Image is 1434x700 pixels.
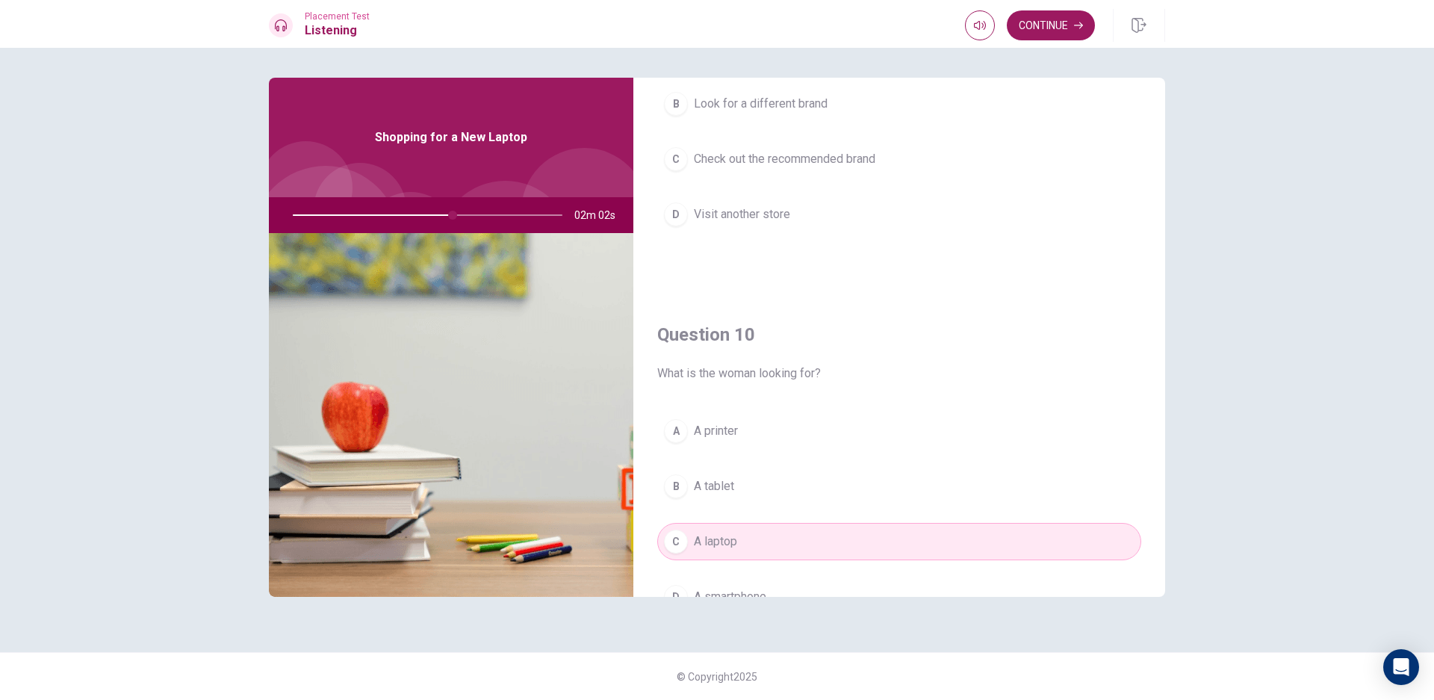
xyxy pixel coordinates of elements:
img: Shopping for a New Laptop [269,233,633,597]
span: A tablet [694,477,734,495]
button: BA tablet [657,468,1141,505]
span: A printer [694,422,738,440]
button: CA laptop [657,523,1141,560]
div: D [664,202,688,226]
div: D [664,585,688,609]
h4: Question 10 [657,323,1141,347]
div: B [664,474,688,498]
button: DVisit another store [657,196,1141,233]
button: CCheck out the recommended brand [657,140,1141,178]
h1: Listening [305,22,370,40]
span: A smartphone [694,588,766,606]
span: Look for a different brand [694,95,828,113]
button: Continue [1007,10,1095,40]
span: Check out the recommended brand [694,150,875,168]
div: B [664,92,688,116]
span: Shopping for a New Laptop [375,128,527,146]
span: Visit another store [694,205,790,223]
div: C [664,147,688,171]
button: BLook for a different brand [657,85,1141,123]
span: 02m 02s [574,197,627,233]
span: A laptop [694,533,737,551]
span: © Copyright 2025 [677,671,757,683]
div: Open Intercom Messenger [1383,649,1419,685]
button: DA smartphone [657,578,1141,616]
span: What is the woman looking for? [657,365,1141,382]
button: AA printer [657,412,1141,450]
div: A [664,419,688,443]
span: Placement Test [305,11,370,22]
div: C [664,530,688,554]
